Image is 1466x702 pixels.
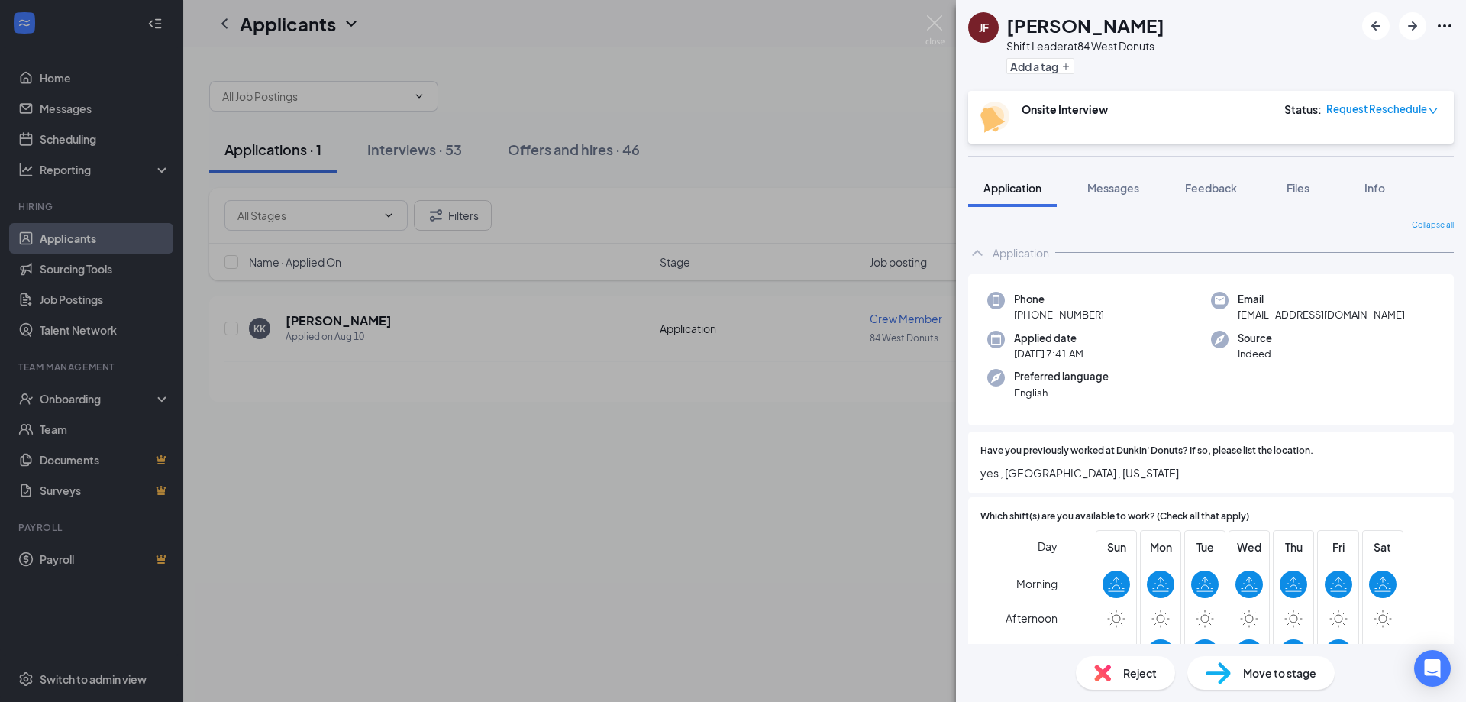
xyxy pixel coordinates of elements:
[1038,538,1058,555] span: Day
[1147,539,1174,555] span: Mon
[979,20,989,35] div: JF
[1367,17,1385,35] svg: ArrowLeftNew
[1014,346,1083,361] span: [DATE] 7:41 AM
[1435,17,1454,35] svg: Ellipses
[1006,58,1074,74] button: PlusAdd a tag
[1414,650,1451,687] div: Open Intercom Messenger
[1103,539,1130,555] span: Sun
[1243,665,1316,681] span: Move to stage
[1014,331,1083,346] span: Applied date
[1362,12,1390,40] button: ArrowLeftNew
[1412,219,1454,231] span: Collapse all
[1014,385,1109,400] span: English
[1399,12,1426,40] button: ArrowRight
[1238,346,1272,361] span: Indeed
[993,245,1049,260] div: Application
[1014,292,1104,307] span: Phone
[1369,539,1397,555] span: Sat
[968,244,986,262] svg: ChevronUp
[1235,539,1263,555] span: Wed
[1428,105,1439,116] span: down
[1022,102,1108,116] b: Onsite Interview
[1185,181,1237,195] span: Feedback
[1191,539,1219,555] span: Tue
[1238,331,1272,346] span: Source
[1123,665,1157,681] span: Reject
[1325,539,1352,555] span: Fri
[980,510,1249,524] span: Which shift(s) are you available to work? (Check all that apply)
[1014,307,1104,322] span: [PHONE_NUMBER]
[1280,539,1307,555] span: Thu
[1006,38,1164,53] div: Shift Leader at 84 West Donuts
[980,464,1442,481] span: yes , [GEOGRAPHIC_DATA] , [US_STATE]
[1284,102,1322,117] div: Status :
[1326,102,1427,117] span: Request Reschedule
[1287,181,1309,195] span: Files
[1017,639,1058,666] span: Evening
[1364,181,1385,195] span: Info
[1238,307,1405,322] span: [EMAIL_ADDRESS][DOMAIN_NAME]
[1061,62,1070,71] svg: Plus
[1087,181,1139,195] span: Messages
[1006,12,1164,38] h1: [PERSON_NAME]
[980,444,1313,458] span: Have you previously worked at Dunkin' Donuts? If so, please list the location.
[1014,369,1109,384] span: Preferred language
[983,181,1041,195] span: Application
[1238,292,1405,307] span: Email
[1403,17,1422,35] svg: ArrowRight
[1016,570,1058,597] span: Morning
[1006,604,1058,632] span: Afternoon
